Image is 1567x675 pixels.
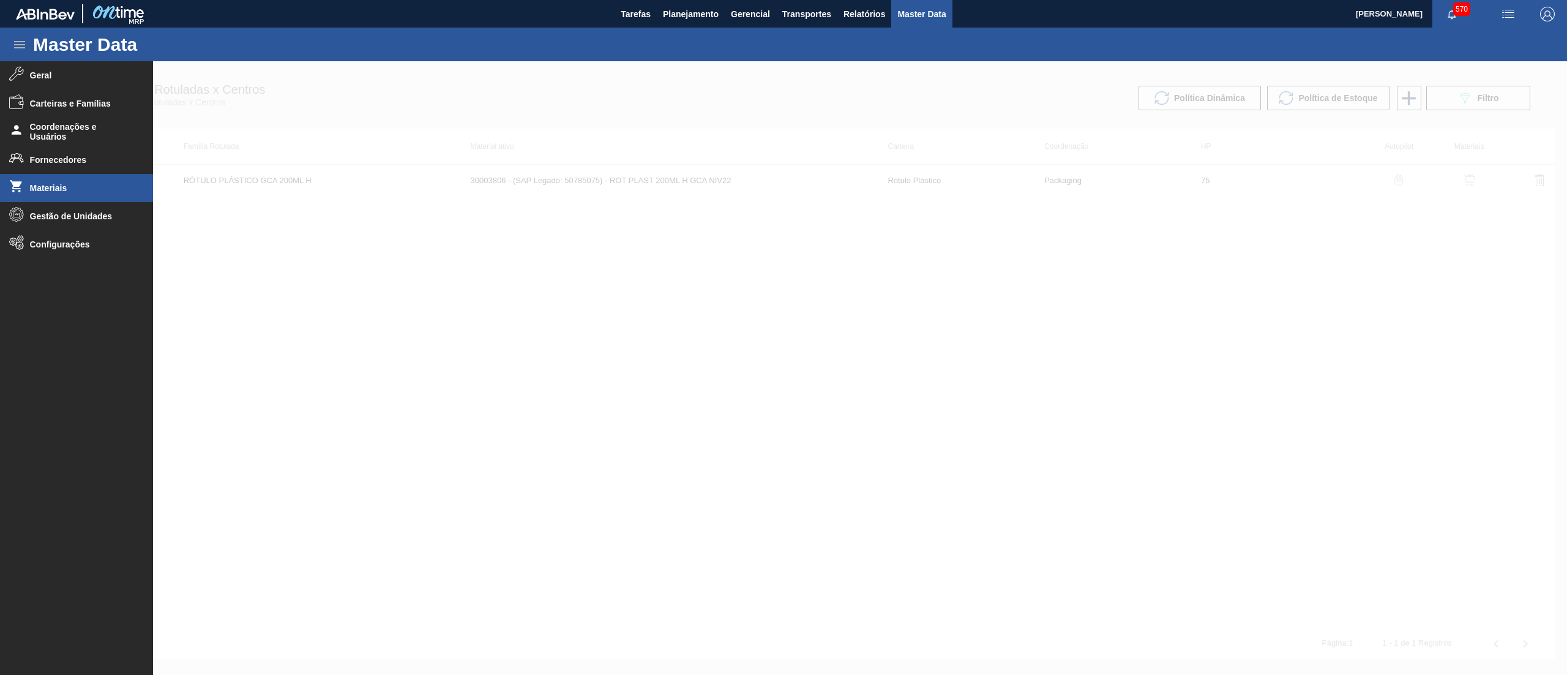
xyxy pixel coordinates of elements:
span: Gerencial [731,7,770,21]
span: Geral [30,70,131,80]
span: Materiais [30,183,131,193]
span: Tarefas [621,7,651,21]
span: Configurações [30,239,131,249]
span: Master Data [897,7,946,21]
span: 570 [1453,2,1470,16]
img: userActions [1501,7,1516,21]
img: TNhmsLtSVTkK8tSr43FrP2fwEKptu5GPRR3wAAAABJRU5ErkJggg== [16,9,75,20]
span: Transportes [782,7,831,21]
span: Carteiras e Famílias [30,99,131,108]
span: Relatórios [843,7,885,21]
span: Coordenações e Usuários [30,122,131,141]
img: Logout [1540,7,1555,21]
h1: Master Data [33,37,250,51]
button: Notificações [1432,6,1472,23]
span: Planejamento [663,7,719,21]
span: Fornecedores [30,155,131,165]
span: Gestão de Unidades [30,211,131,221]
